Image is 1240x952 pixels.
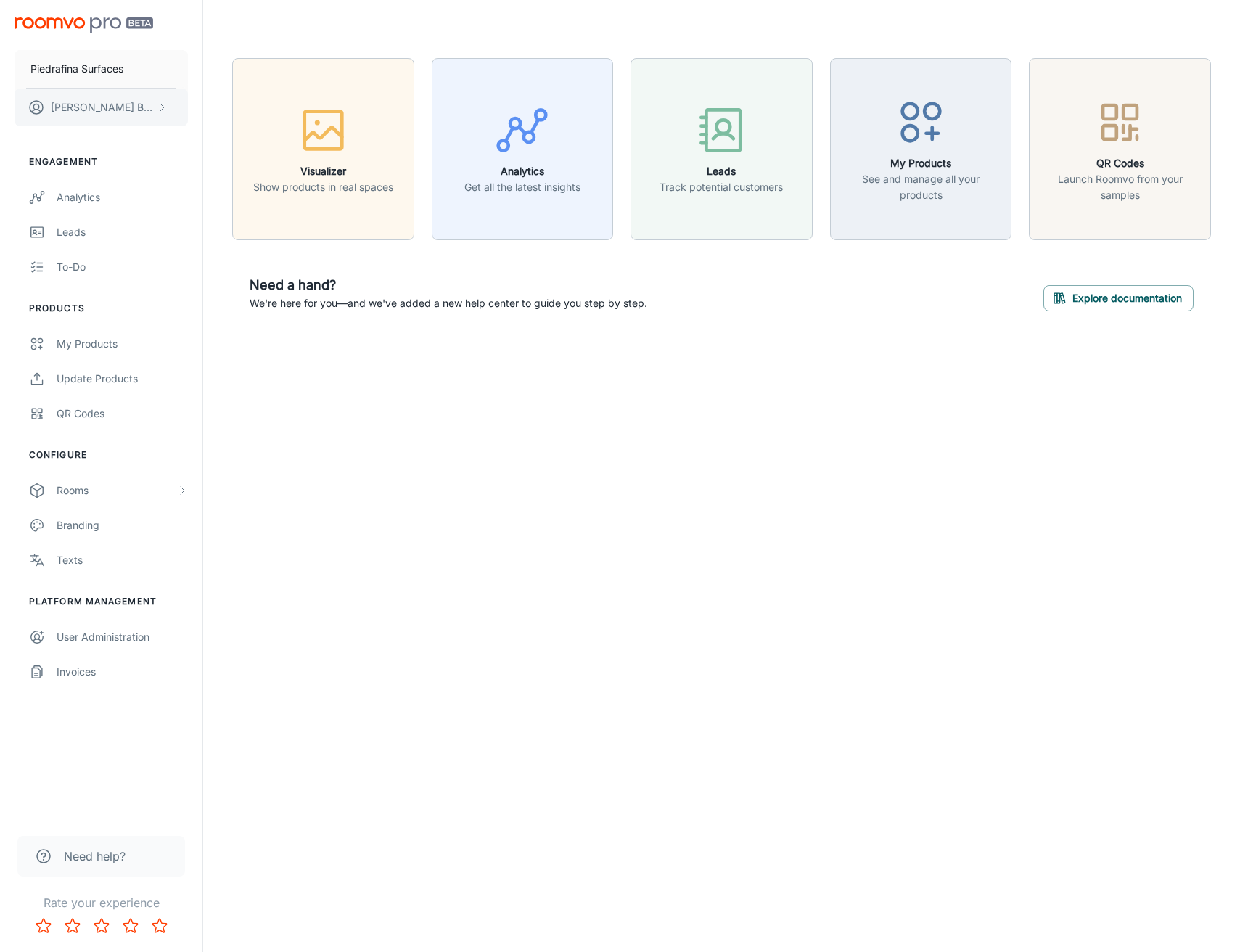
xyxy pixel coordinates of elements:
button: Explore documentation [1043,285,1194,311]
h6: Visualizer [253,163,393,179]
a: AnalyticsGet all the latest insights [432,141,614,155]
button: AnalyticsGet all the latest insights [432,58,614,240]
a: LeadsTrack potential customers [631,141,813,155]
h6: Leads [660,163,783,179]
p: Show products in real spaces [253,179,393,195]
button: My ProductsSee and manage all your products [830,58,1012,240]
a: My ProductsSee and manage all your products [830,141,1012,155]
p: Piedrafina Surfaces [30,61,123,77]
h6: Need a hand? [250,275,647,295]
h6: QR Codes [1038,155,1202,171]
p: Get all the latest insights [464,179,580,195]
p: Launch Roomvo from your samples [1038,171,1202,203]
p: See and manage all your products [839,171,1003,203]
div: Leads [57,224,188,240]
button: LeadsTrack potential customers [631,58,813,240]
p: We're here for you—and we've added a new help center to guide you step by step. [250,295,647,311]
h6: My Products [839,155,1003,171]
button: Piedrafina Surfaces [15,50,188,88]
div: Update Products [57,371,188,387]
img: Roomvo PRO Beta [15,17,153,33]
div: My Products [57,336,188,352]
button: [PERSON_NAME] Bloom [15,89,188,126]
a: QR CodesLaunch Roomvo from your samples [1029,141,1211,155]
div: Analytics [57,189,188,205]
p: [PERSON_NAME] Bloom [51,99,153,115]
a: Explore documentation [1043,290,1194,304]
button: VisualizerShow products in real spaces [232,58,414,240]
button: QR CodesLaunch Roomvo from your samples [1029,58,1211,240]
h6: Analytics [464,163,580,179]
p: Track potential customers [660,179,783,195]
div: To-do [57,259,188,275]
